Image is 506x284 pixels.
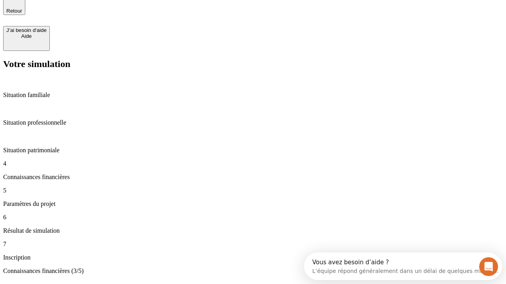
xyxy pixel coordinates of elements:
p: 7 [3,241,503,248]
p: Paramètres du projet [3,200,503,207]
p: 5 [3,187,503,194]
p: Situation patrimoniale [3,147,503,154]
span: Retour [6,8,22,14]
p: Résultat de simulation [3,227,503,234]
p: Situation professionnelle [3,119,503,126]
p: 4 [3,160,503,167]
div: L’équipe répond généralement dans un délai de quelques minutes. [8,13,194,21]
p: Inscription [3,254,503,261]
div: Aide [6,33,47,39]
h2: Votre simulation [3,59,503,69]
div: J’ai besoin d'aide [6,27,47,33]
div: Vous avez besoin d’aide ? [8,7,194,13]
p: Connaissances financières (3/5) [3,267,503,275]
div: Ouvrir le Messenger Intercom [3,3,218,25]
iframe: Intercom live chat [479,257,498,276]
p: 6 [3,214,503,221]
button: J’ai besoin d'aideAide [3,26,50,51]
iframe: Intercom live chat discovery launcher [304,252,502,280]
p: Situation familiale [3,92,503,99]
p: Connaissances financières [3,174,503,181]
